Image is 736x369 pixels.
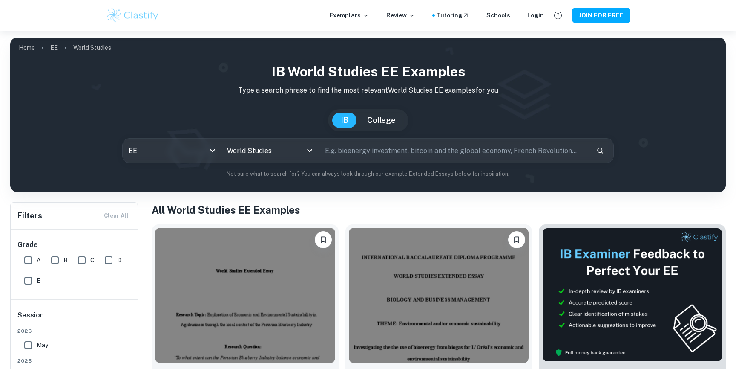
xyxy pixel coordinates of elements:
p: Type a search phrase to find the most relevant World Studies EE examples for you [17,85,719,96]
button: IB [332,113,357,128]
h1: All World Studies EE Examples [152,202,726,218]
span: 2025 [17,357,132,365]
img: Clastify logo [106,7,160,24]
p: World Studies [73,43,111,52]
h1: IB World Studies EE examples [17,61,719,82]
button: Please log in to bookmark exemplars [508,231,525,248]
span: A [37,256,41,265]
h6: Filters [17,210,42,222]
span: D [117,256,121,265]
span: B [63,256,68,265]
img: profile cover [10,38,726,192]
input: E.g. bioenergy investment, bitcoin and the global economy, French Revolution... [319,139,589,163]
p: Not sure what to search for? You can always look through our example Extended Essays below for in... [17,170,719,178]
img: World Studies EE example thumbnail: To what extent can the Peruvian Blueberr [155,228,335,363]
button: Help and Feedback [551,8,565,23]
h6: Grade [17,240,132,250]
a: Tutoring [437,11,469,20]
button: College [359,113,404,128]
p: Review [386,11,415,20]
div: EE [123,139,220,163]
a: Home [19,42,35,54]
span: May [37,340,48,350]
p: Exemplars [330,11,369,20]
span: E [37,276,40,285]
span: 2026 [17,327,132,335]
a: Login [527,11,544,20]
button: JOIN FOR FREE [572,8,630,23]
span: C [90,256,95,265]
img: Thumbnail [542,228,722,362]
h6: Session [17,310,132,327]
button: Search [593,143,607,158]
button: Open [304,145,316,157]
a: Schools [486,11,510,20]
button: Please log in to bookmark exemplars [315,231,332,248]
a: EE [50,42,58,54]
img: World Studies EE example thumbnail: To what extent does L’Oréal’s investment [349,228,529,363]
